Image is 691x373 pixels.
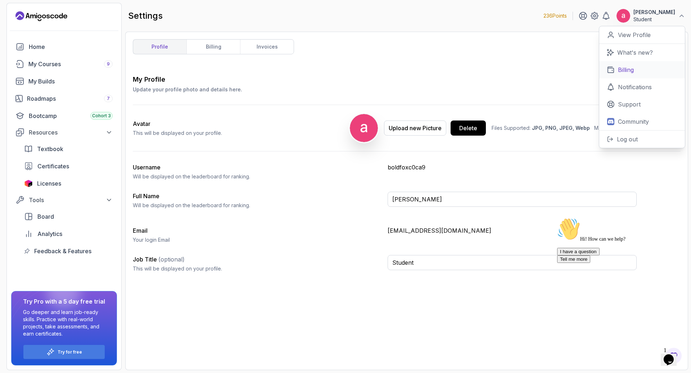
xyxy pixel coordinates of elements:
[20,159,117,173] a: certificates
[29,196,113,204] div: Tools
[3,22,71,27] span: Hi! How can we help?
[37,162,69,170] span: Certificates
[11,74,117,88] a: builds
[133,40,186,54] a: profile
[554,215,684,341] iframe: chat widget
[20,244,117,258] a: feedback
[543,12,567,19] p: 236 Points
[11,194,117,206] button: Tools
[23,345,105,359] button: Try for free
[29,112,113,120] div: Bootcamp
[133,164,161,171] label: Username
[158,256,185,263] span: (optional)
[459,124,477,132] div: Delete
[29,128,113,137] div: Resources
[107,96,110,101] span: 7
[133,265,382,272] p: This will be displayed on your profile.
[133,256,185,263] label: Job Title
[133,129,222,137] p: This will be displayed on your profile.
[633,9,675,16] p: [PERSON_NAME]
[28,60,113,68] div: My Courses
[11,40,117,54] a: home
[11,57,117,71] a: courses
[92,113,111,119] span: Cohort 3
[633,16,675,23] p: Student
[37,179,61,188] span: Licenses
[20,176,117,191] a: licenses
[133,86,242,93] p: Update your profile photo and details here.
[599,96,685,113] a: Support
[133,202,382,209] p: Will be displayed on the leaderboard for ranking.
[34,247,91,255] span: Feedback & Features
[388,226,637,235] p: [EMAIL_ADDRESS][DOMAIN_NAME]
[618,100,641,109] p: Support
[389,124,442,132] div: Upload new Picture
[388,255,637,270] input: Enter your job
[133,226,382,235] h3: Email
[618,65,634,74] p: Billing
[20,209,117,224] a: board
[617,48,653,57] p: What's new?
[15,10,67,22] a: Landing page
[599,78,685,96] a: Notifications
[661,344,684,366] iframe: chat widget
[37,212,54,221] span: Board
[384,120,446,136] button: Upload new Picture
[133,74,242,85] h3: My Profile
[58,349,82,355] a: Try for free
[128,10,163,22] h2: settings
[617,135,638,144] p: Log out
[532,125,590,131] span: JPG, PNG, JPEG, Webp
[24,180,33,187] img: jetbrains icon
[133,173,382,180] p: Will be displayed on the leaderboard for ranking.
[599,44,685,61] a: What's new?
[388,163,637,172] p: boldfoxc0ca9
[492,124,637,132] p: Files Supported: Max file size:
[20,227,117,241] a: analytics
[3,3,26,26] img: :wave:
[451,120,486,136] button: Delete
[618,117,649,126] p: Community
[11,109,117,123] a: bootcamp
[27,94,113,103] div: Roadmaps
[240,40,294,54] a: invoices
[618,31,651,39] p: View Profile
[3,33,45,41] button: I have a question
[599,61,685,78] a: Billing
[616,9,685,23] button: user profile image[PERSON_NAME]Student
[618,83,652,91] p: Notifications
[599,130,685,148] button: Log out
[3,3,132,48] div: 👋Hi! How can we help?I have a questionTell me more
[3,41,36,48] button: Tell me more
[23,309,105,337] p: Go deeper and learn job-ready skills. Practice with real-world projects, take assessments, and ea...
[28,77,113,86] div: My Builds
[107,61,110,67] span: 9
[29,42,113,51] div: Home
[388,192,637,207] input: Enter your full name
[37,145,63,153] span: Textbook
[599,113,685,130] a: Community
[599,26,685,44] a: View Profile
[350,114,378,142] img: user profile image
[186,40,240,54] a: billing
[133,236,382,244] p: Your login Email
[37,229,62,238] span: Analytics
[133,119,222,128] h2: Avatar
[11,126,117,139] button: Resources
[20,142,117,156] a: textbook
[617,9,630,23] img: user profile image
[11,91,117,106] a: roadmaps
[133,192,159,200] label: Full Name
